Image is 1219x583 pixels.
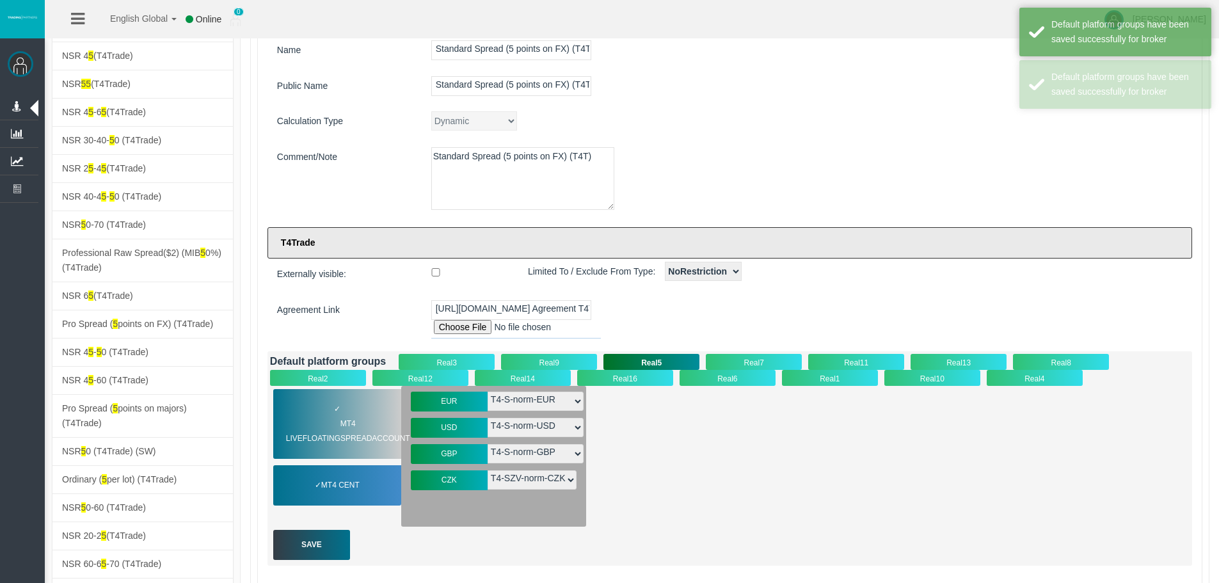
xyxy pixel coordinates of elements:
[88,347,93,357] span: 5
[88,163,93,173] span: 5
[706,354,802,370] div: Real7
[518,262,665,282] span: Limited To / Exclude From Type:
[399,354,495,370] div: Real3
[884,370,980,386] div: Real10
[286,417,410,446] span: MT4 LiveFloatingSpreadAccount
[665,262,742,281] select: Limited To / Exclude From Type:
[62,502,146,513] span: NSR 0-60 (T4Trade)
[109,135,115,145] span: 5
[81,502,86,513] span: 5
[808,354,904,370] div: Real11
[81,220,86,230] span: 5
[101,191,106,202] span: 5
[273,530,350,560] div: Save
[267,111,422,131] label: Calculation Type
[101,163,106,173] span: 5
[200,248,205,258] span: 5
[441,449,457,458] span: GBP
[62,559,161,569] span: NSR 60-6 -70 (T4Trade)
[321,478,360,493] span: MT4 Cent
[441,397,457,406] span: EUR
[88,51,93,61] span: 5
[62,347,148,357] span: NSR 4 - 0 (T4Trade)
[1051,17,1202,47] div: Default platform groups have been saved successfully for broker
[97,347,102,357] span: 5
[356,268,516,276] input: Externally visible:
[234,8,244,16] span: 0
[267,147,422,167] label: Comment/Note
[93,13,168,24] span: English Global
[81,79,86,89] span: 5
[62,107,146,117] span: NSR 4 -6 (T4Trade)
[270,354,386,369] div: Default platform groups
[267,76,422,96] label: Public Name
[113,319,118,329] span: 5
[62,291,133,301] span: NSR 6 (T4Trade)
[267,264,356,284] span: Externally visible:
[86,79,91,89] span: 5
[113,403,118,413] span: 5
[62,220,146,230] span: NSR 0-70 (T4Trade)
[577,370,673,386] div: Real16
[62,474,177,484] span: Ordinary ( per lot) (T4Trade)
[62,51,133,61] span: NSR 4 (T4Trade)
[109,191,115,202] span: 5
[475,370,571,386] div: Real14
[273,465,401,506] div: ✓
[62,319,213,329] span: Pro Spread ( points on FX) (T4Trade)
[62,135,161,145] span: NSR 30-40- 0 (T4Trade)
[6,15,38,20] img: logo.svg
[441,423,457,432] span: USD
[62,375,148,385] span: NSR 4 -60 (T4Trade)
[501,354,597,370] div: Real9
[88,107,93,117] span: 5
[267,227,1192,259] label: T4Trade
[196,14,221,24] span: Online
[273,389,401,459] div: ✓
[101,107,106,117] span: 5
[230,13,241,26] img: user_small.png
[442,475,457,484] span: CZK
[62,79,131,89] span: NSR (T4Trade)
[101,559,106,569] span: 5
[372,370,468,386] div: Real12
[88,291,93,301] span: 5
[62,191,161,202] span: NSR 40-4 - 0 (T4Trade)
[62,446,156,456] span: NSR 0 (T4Trade) (SW)
[102,474,107,484] span: 5
[911,354,1007,370] div: Real13
[62,163,146,173] span: NSR 2 -4 (T4Trade)
[62,248,221,273] span: Professional Raw Spread($2) (MIB 0%)(T4Trade)
[101,531,106,541] span: 5
[603,354,699,370] div: Real5
[267,300,422,320] label: Agreement Link
[62,531,146,541] span: NSR 20-2 (T4Trade)
[987,370,1083,386] div: Real4
[270,370,366,386] div: Real2
[62,403,187,428] span: Pro Spread ( points on majors) (T4Trade)
[88,375,93,385] span: 5
[81,446,86,456] span: 5
[680,370,776,386] div: Real6
[1051,70,1202,99] div: Default platform groups have been saved successfully for broker
[1013,354,1109,370] div: Real8
[267,40,422,60] label: Name
[782,370,878,386] div: Real1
